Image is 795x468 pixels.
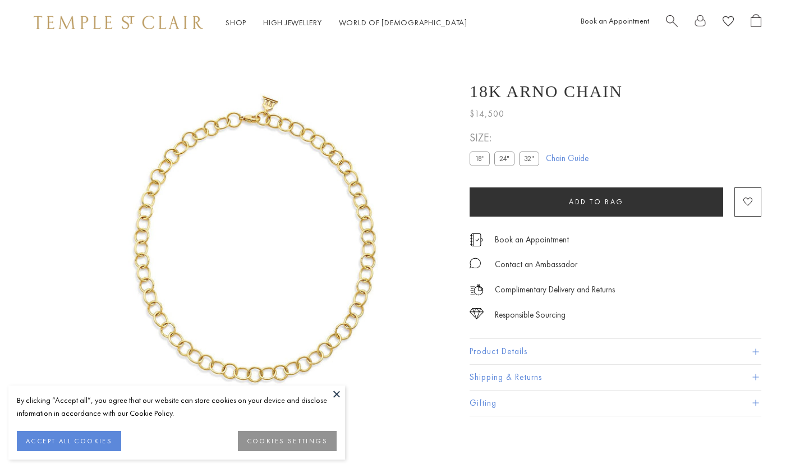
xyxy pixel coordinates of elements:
iframe: Gorgias live chat messenger [739,415,784,457]
div: By clicking “Accept all”, you agree that our website can store cookies on your device and disclos... [17,394,337,420]
img: icon_appointment.svg [470,233,483,246]
label: 24" [494,152,514,166]
a: Chain Guide [546,152,589,164]
img: icon_sourcing.svg [470,308,484,319]
a: View Wishlist [723,14,734,31]
button: Gifting [470,391,761,416]
div: Contact an Ambassador [495,258,577,272]
button: Shipping & Returns [470,365,761,390]
span: SIZE: [470,129,544,147]
button: Add to bag [470,187,723,217]
nav: Main navigation [226,16,467,30]
a: ShopShop [226,17,246,27]
a: High JewelleryHigh Jewellery [263,17,322,27]
label: 18" [470,152,490,166]
a: Book an Appointment [495,233,569,246]
img: icon_delivery.svg [470,283,484,297]
p: Complimentary Delivery and Returns [495,283,615,297]
a: Book an Appointment [581,16,649,26]
a: Search [666,14,678,31]
button: ACCEPT ALL COOKIES [17,431,121,451]
span: $14,500 [470,107,504,121]
button: COOKIES SETTINGS [238,431,337,451]
img: Temple St. Clair [34,16,203,29]
a: World of [DEMOGRAPHIC_DATA]World of [DEMOGRAPHIC_DATA] [339,17,467,27]
img: MessageIcon-01_2.svg [470,258,481,269]
div: Responsible Sourcing [495,308,566,322]
img: N88810-ARNO18 [56,45,453,442]
span: Add to bag [569,197,624,207]
h1: 18K Arno Chain [470,82,623,101]
button: Product Details [470,339,761,364]
label: 32" [519,152,539,166]
a: Open Shopping Bag [751,14,761,31]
